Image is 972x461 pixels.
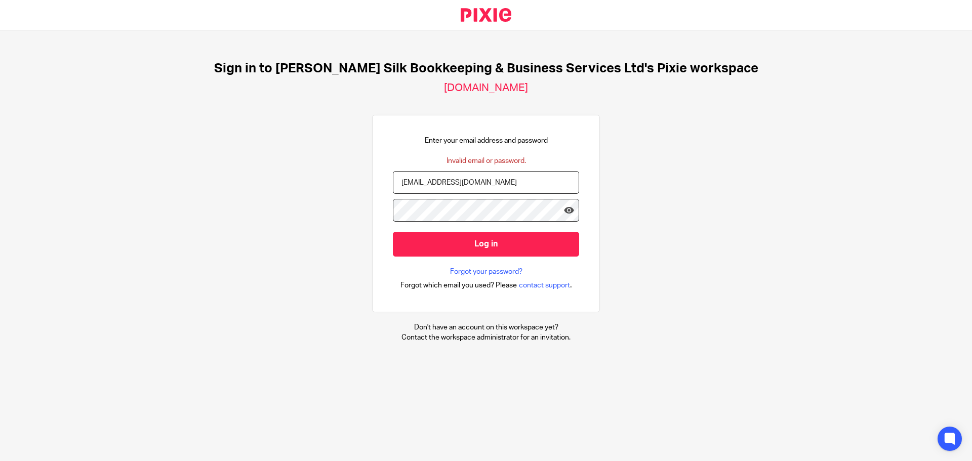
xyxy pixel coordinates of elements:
div: Invalid email or password. [447,156,526,166]
input: Log in [393,232,579,257]
p: Don't have an account on this workspace yet? [401,322,571,332]
h2: [DOMAIN_NAME] [444,81,528,95]
p: Enter your email address and password [425,136,548,146]
span: contact support [519,280,570,290]
div: . [400,279,572,291]
h1: Sign in to [PERSON_NAME] Silk Bookkeeping & Business Services Ltd's Pixie workspace [214,61,758,76]
p: Contact the workspace administrator for an invitation. [401,332,571,343]
span: Forgot which email you used? Please [400,280,517,290]
input: name@example.com [393,171,579,194]
a: Forgot your password? [450,267,522,277]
